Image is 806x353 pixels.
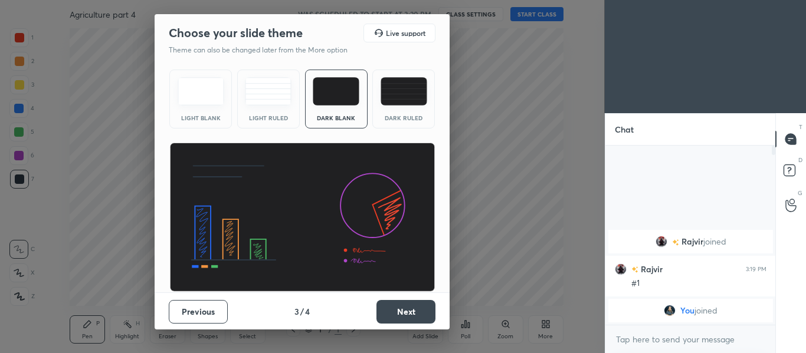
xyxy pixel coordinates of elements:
div: #1 [631,278,766,289]
img: c58f1784ef4049b399c21c1a47f6a290.jpg [615,263,627,275]
span: Rajvir [681,237,703,246]
div: Light Ruled [245,115,292,121]
p: D [798,156,802,164]
img: darkThemeBanner.d06ce4a2.svg [169,143,435,292]
div: Dark Ruled [380,115,427,121]
div: Light Blank [177,115,224,121]
div: Dark Blank [313,115,360,121]
button: Next [376,300,435,324]
img: lightRuledTheme.5fabf969.svg [245,77,291,105]
span: joined [703,237,726,246]
span: joined [694,306,717,315]
div: 3:19 PM [746,266,766,273]
img: c61daafdcde14636ba7696175d98772d.jpg [664,305,676,316]
img: c58f1784ef4049b399c21c1a47f6a290.jpg [655,236,667,248]
span: You [680,306,694,315]
img: darkTheme.f0cc69e5.svg [313,77,359,105]
h6: Rajvir [638,263,663,275]
h4: 3 [294,305,299,318]
h5: Live support [386,29,425,37]
h4: 4 [305,305,310,318]
h4: / [300,305,304,318]
img: no-rating-badge.077c3623.svg [671,239,679,246]
p: G [798,189,802,197]
h2: Choose your slide theme [169,25,303,41]
p: Chat [605,114,643,145]
img: no-rating-badge.077c3623.svg [631,266,638,273]
p: Theme can also be changed later from the More option [169,45,360,55]
button: Previous [169,300,228,324]
p: T [799,123,802,131]
img: darkRuledTheme.de295e13.svg [381,77,427,105]
img: lightTheme.e5ed3b09.svg [178,77,224,105]
div: grid [605,227,776,325]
